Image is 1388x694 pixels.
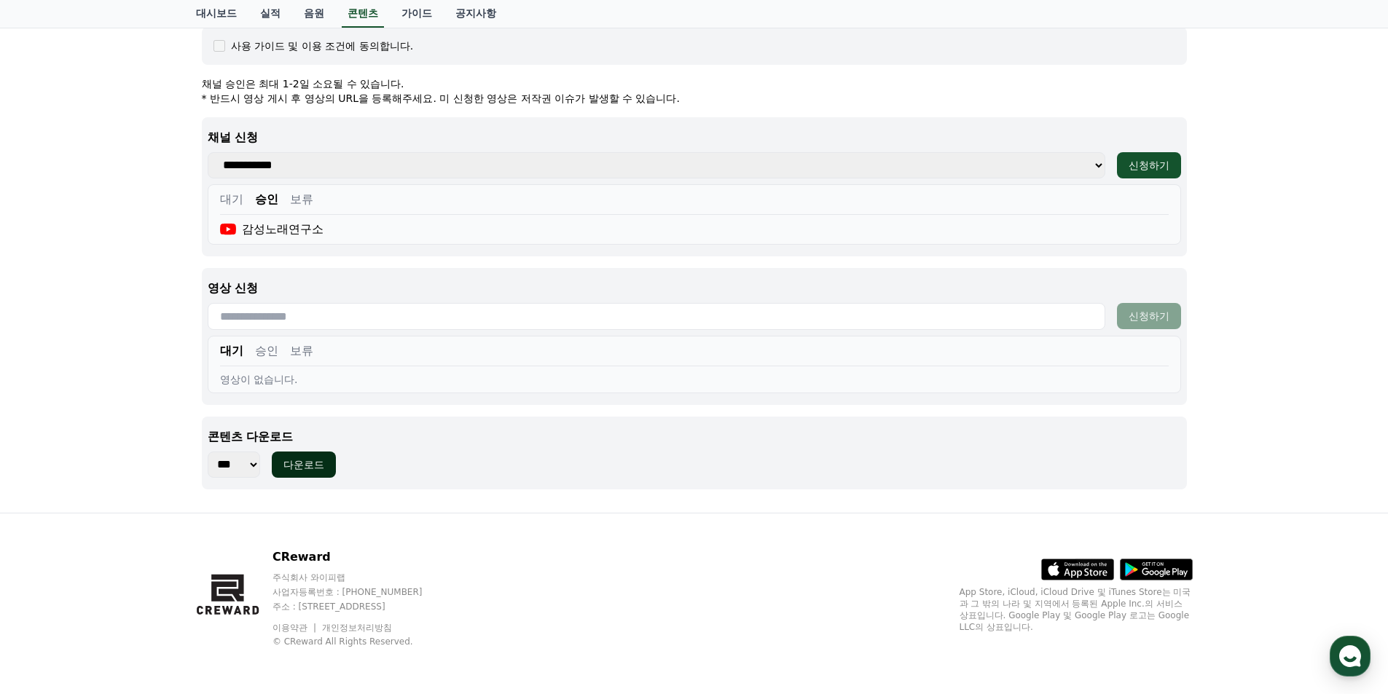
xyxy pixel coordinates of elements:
div: 감성노래연구소 [220,221,324,238]
button: 보류 [290,342,313,360]
p: © CReward All Rights Reserved. [272,636,450,647]
p: 콘텐츠 다운로드 [208,428,1181,446]
p: App Store, iCloud, iCloud Drive 및 iTunes Store는 미국과 그 밖의 나라 및 지역에서 등록된 Apple Inc.의 서비스 상표입니다. Goo... [960,586,1193,633]
button: 다운로드 [272,452,336,478]
p: 주소 : [STREET_ADDRESS] [272,601,450,612]
button: 신청하기 [1117,303,1181,329]
p: * 반드시 영상 게시 후 영상의 URL을 등록해주세요. 미 신청한 영상은 저작권 이슈가 발생할 수 있습니다. [202,91,1187,106]
span: 설정 [225,484,243,495]
p: 영상 신청 [208,280,1181,297]
p: 채널 승인은 최대 1-2일 소요될 수 있습니다. [202,76,1187,91]
p: 주식회사 와이피랩 [272,572,450,583]
a: 설정 [188,462,280,498]
button: 보류 [290,191,313,208]
p: 사업자등록번호 : [PHONE_NUMBER] [272,586,450,598]
div: 다운로드 [283,457,324,472]
button: 신청하기 [1117,152,1181,178]
div: 신청하기 [1129,158,1169,173]
span: 대화 [133,484,151,496]
div: 사용 가이드 및 이용 조건에 동의합니다. [231,39,414,53]
button: 대기 [220,191,243,208]
a: 홈 [4,462,96,498]
div: 영상이 없습니다. [220,372,1169,387]
a: 개인정보처리방침 [322,623,392,633]
button: 승인 [255,191,278,208]
button: 승인 [255,342,278,360]
div: 신청하기 [1129,309,1169,323]
a: 대화 [96,462,188,498]
p: CReward [272,548,450,566]
span: 홈 [46,484,55,495]
a: 이용약관 [272,623,318,633]
p: 채널 신청 [208,129,1181,146]
button: 대기 [220,342,243,360]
